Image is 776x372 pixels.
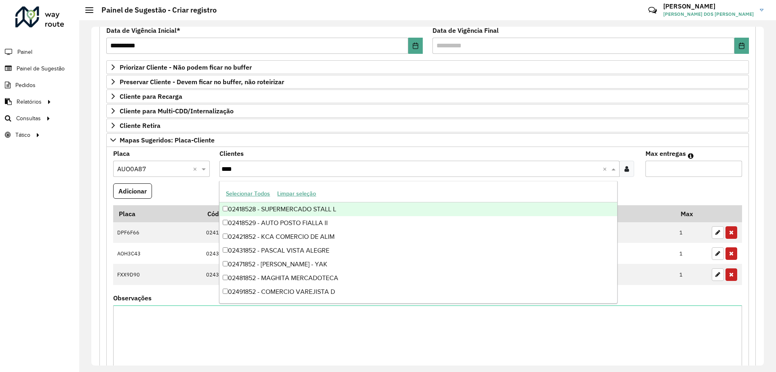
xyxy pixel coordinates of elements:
td: 02437660 [202,243,426,264]
label: Observações [113,293,152,303]
span: Pedidos [15,81,36,89]
button: Choose Date [408,38,423,54]
td: 02416067 [202,222,426,243]
td: FXX9D90 [113,264,202,285]
td: 1 [675,243,708,264]
a: Cliente para Recarga [106,89,749,103]
th: Max [675,205,708,222]
span: Preservar Cliente - Devem ficar no buffer, não roteirizar [120,79,284,85]
span: Cliente para Multi-CDD/Internalização [120,108,234,114]
button: Selecionar Todos [222,187,274,200]
label: Placa [113,149,130,158]
a: Contato Rápido [644,2,661,19]
span: Painel [17,48,32,56]
a: Preservar Cliente - Devem ficar no buffer, não roteirizar [106,75,749,89]
div: 02481852 - MAGHITA MERCADOTECA [219,271,617,285]
td: 02437660 [202,264,426,285]
label: Data de Vigência Final [432,26,499,35]
span: Cliente para Recarga [120,93,182,100]
button: Adicionar [113,183,152,199]
span: Consultas [16,114,41,123]
span: Cliente Retira [120,122,160,129]
div: 02471852 - [PERSON_NAME] - YAK [219,257,617,271]
th: Placa [113,205,202,222]
div: 02418529 - AUTO POSTO FIALLA II [219,216,617,230]
span: Painel de Sugestão [17,64,65,73]
td: DPF6F66 [113,222,202,243]
div: 02418528 - SUPERMERCADO STALL L [219,202,617,216]
a: Priorizar Cliente - Não podem ficar no buffer [106,60,749,74]
div: 02491852 - COMERCIO VAREJISTA D [219,285,617,299]
td: 1 [675,222,708,243]
h2: Painel de Sugestão - Criar registro [93,6,217,15]
a: Cliente para Multi-CDD/Internalização [106,104,749,118]
td: 1 [675,264,708,285]
label: Data de Vigência Inicial [106,26,180,35]
div: 02431852 - PASCAL VISTA ALEGRE [219,244,617,257]
ng-dropdown-panel: Options list [219,181,617,304]
label: Max entregas [645,149,686,158]
span: Clear all [193,164,200,174]
th: Código Cliente [202,205,426,222]
div: 02421852 - KCA COMERCIO DE ALIM [219,230,617,244]
span: Clear all [603,164,609,174]
button: Limpar seleção [274,187,320,200]
a: Cliente Retira [106,119,749,132]
button: Choose Date [734,38,749,54]
span: Priorizar Cliente - Não podem ficar no buffer [120,64,252,70]
a: Mapas Sugeridos: Placa-Cliente [106,133,749,147]
span: Tático [15,131,30,139]
td: AOH3C43 [113,243,202,264]
span: [PERSON_NAME] DOS [PERSON_NAME] [663,11,754,18]
label: Clientes [219,149,244,158]
h3: [PERSON_NAME] [663,2,754,10]
span: Relatórios [17,98,42,106]
span: Mapas Sugeridos: Placa-Cliente [120,137,215,143]
em: Máximo de clientes que serão colocados na mesma rota com os clientes informados [688,153,694,159]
